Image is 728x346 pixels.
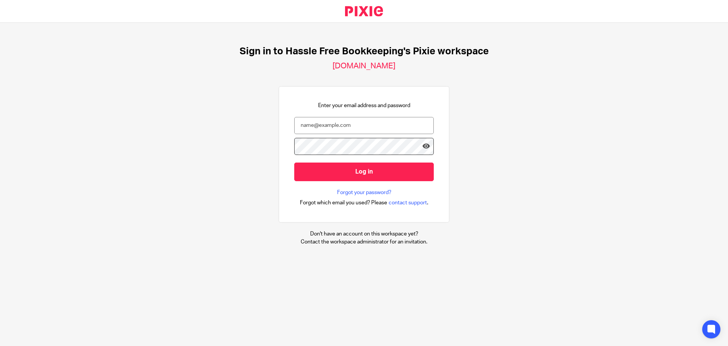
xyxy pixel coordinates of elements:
a: Forgot your password? [337,189,391,196]
h2: [DOMAIN_NAME] [333,61,395,71]
p: Enter your email address and password [318,102,410,109]
p: Contact the workspace administrator for an invitation. [301,238,427,246]
span: contact support [389,199,427,207]
input: Log in [294,163,434,181]
p: Don't have an account on this workspace yet? [301,230,427,238]
span: Forgot which email you used? Please [300,199,387,207]
div: . [300,198,428,207]
input: name@example.com [294,117,434,134]
h1: Sign in to Hassle Free Bookkeeping's Pixie workspace [240,46,489,57]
